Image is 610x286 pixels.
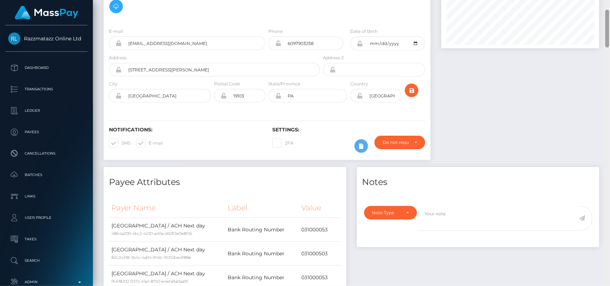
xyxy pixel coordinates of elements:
th: Payer Name [109,198,225,218]
td: Bank Routing Number [225,242,299,266]
label: SMS [109,139,130,148]
a: Search [5,252,88,270]
label: State/Province [268,81,300,87]
p: Taxes [8,234,85,245]
label: E-mail [136,139,163,148]
p: Search [8,255,85,266]
p: Ledger [8,105,85,116]
label: Address 2 [323,55,344,61]
button: Do not require [375,136,425,149]
label: City [109,81,118,87]
th: Label [225,198,299,218]
h4: Payee Attributes [109,176,341,189]
p: Transactions [8,84,85,95]
a: Cancellations [5,145,88,162]
label: 2FA [272,139,293,148]
p: Dashboard [8,62,85,73]
td: [GEOGRAPHIC_DATA] / ACH Next day [109,242,225,266]
div: Do not require [383,140,408,145]
h6: Settings: [272,127,425,133]
p: Payees [8,127,85,137]
span: Razzmatazz Online Ltd [5,35,88,42]
td: 031000053 [299,218,341,242]
div: Note Type [372,210,401,216]
a: Taxes [5,230,88,248]
label: Address [109,55,127,61]
img: Razzmatazz Online Ltd [8,32,20,45]
label: Date of Birth [350,28,378,35]
small: f6478202-0373-45e1-8750-e4efa9a0aa9f [111,279,188,284]
small: 4864a200-4bc2-4230-a40a-d60f2e0e8f56 [111,231,192,236]
a: User Profile [5,209,88,227]
label: E-mail [109,28,123,35]
td: Bank Routing Number [225,218,299,242]
h4: Notes [362,176,594,189]
p: Links [8,191,85,202]
label: Country [350,81,368,87]
a: Dashboard [5,59,88,77]
a: Transactions [5,80,88,98]
a: Payees [5,123,88,141]
p: Batches [8,170,85,180]
a: Ledger [5,102,88,120]
h6: Notifications: [109,127,262,133]
label: Postal Code [214,81,240,87]
th: Value [299,198,341,218]
p: User Profile [8,212,85,223]
p: Cancellations [8,148,85,159]
img: MassPay Logo [15,6,78,20]
a: Links [5,187,88,205]
a: Batches [5,166,88,184]
td: [GEOGRAPHIC_DATA] / ACH Next day [109,218,225,242]
button: Note Type [364,206,417,220]
label: Phone [268,28,283,35]
small: 82c2cd18-3b4c-4a94-914b-19255bedf88e [111,255,191,260]
td: 031000503 [299,242,341,266]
